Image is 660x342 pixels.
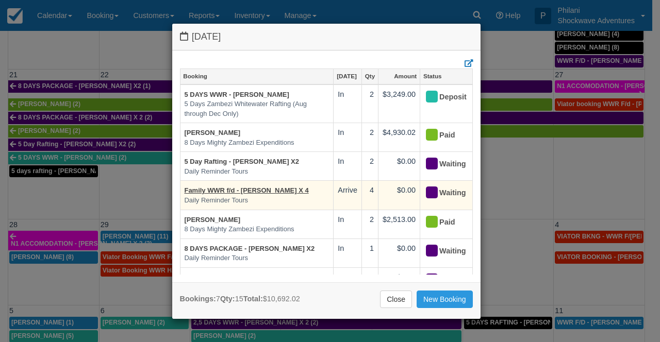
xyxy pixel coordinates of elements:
[424,214,459,231] div: Paid
[185,225,329,234] em: 8 Days Mighty Zambezi Expenditions
[417,290,473,308] a: New Booking
[185,216,241,224] a: [PERSON_NAME]
[180,295,216,303] strong: Bookings:
[185,91,289,98] a: 5 DAYS WWR - [PERSON_NAME]
[334,84,362,123] td: In
[185,186,309,194] a: Family WWR f/d - [PERSON_NAME] X 4
[361,238,378,267] td: 1
[334,152,362,181] td: In
[334,181,362,210] td: Arrive
[334,238,362,267] td: In
[180,294,300,304] div: 7 15 $10,692.02
[361,123,378,152] td: 2
[185,99,329,118] em: 5 Days Zambezi Whitewater Rafting (Aug through Dec Only)
[361,181,378,210] td: 4
[361,152,378,181] td: 2
[361,84,378,123] td: 2
[180,31,473,42] h4: [DATE]
[424,156,459,173] div: Waiting
[378,267,420,296] td: $0.00
[185,273,317,281] a: 8 DAYS PACKAGE - [PERSON_NAME] X 2
[334,123,362,152] td: In
[334,267,362,296] td: In
[185,245,315,252] a: 8 DAYS PACKAGE - [PERSON_NAME] X2
[378,152,420,181] td: $0.00
[334,69,361,83] a: [DATE]
[185,253,329,263] em: Daily Reminder Tours
[362,69,378,83] a: Qty
[185,129,241,136] a: [PERSON_NAME]
[185,138,329,148] em: 8 Days Mighty Zambezi Expenditions
[185,196,329,206] em: Daily Reminder Tours
[424,185,459,201] div: Waiting
[361,267,378,296] td: 2
[378,181,420,210] td: $0.00
[185,158,299,165] a: 5 Day Rafting - [PERSON_NAME] X2
[380,290,412,308] a: Close
[243,295,263,303] strong: Total:
[220,295,235,303] strong: Qty:
[424,127,459,144] div: Paid
[378,238,420,267] td: $0.00
[334,210,362,238] td: In
[361,210,378,238] td: 2
[185,167,329,177] em: Daily Reminder Tours
[180,69,334,83] a: Booking
[378,84,420,123] td: $3,249.00
[378,69,420,83] a: Amount
[424,272,459,288] div: Waiting
[378,210,420,238] td: $2,513.00
[424,243,459,260] div: Waiting
[424,89,459,106] div: Deposit
[378,123,420,152] td: $4,930.02
[420,69,472,83] a: Status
